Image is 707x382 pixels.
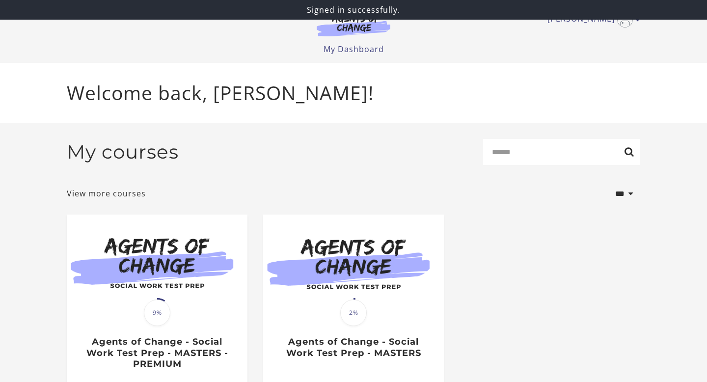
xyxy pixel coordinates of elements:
a: My Dashboard [324,44,384,55]
span: 9% [144,300,170,326]
p: Signed in successfully. [4,4,703,16]
h3: Agents of Change - Social Work Test Prep - MASTERS [273,336,433,358]
h3: Agents of Change - Social Work Test Prep - MASTERS - PREMIUM [77,336,237,370]
a: Toggle menu [547,12,635,27]
span: 2% [340,300,367,326]
p: Welcome back, [PERSON_NAME]! [67,79,640,108]
h2: My courses [67,140,179,164]
img: Agents of Change Logo [306,14,401,36]
a: View more courses [67,188,146,199]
